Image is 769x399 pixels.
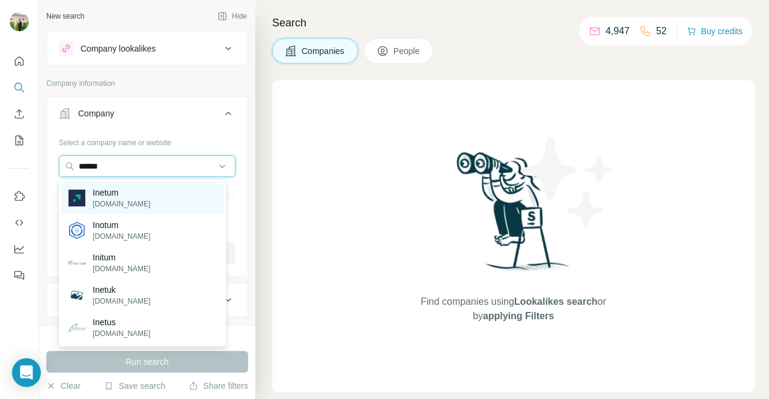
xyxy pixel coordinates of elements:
div: New search [46,11,84,22]
button: Buy credits [687,23,743,40]
span: People [394,45,421,57]
button: Share filters [189,380,248,392]
p: [DOMAIN_NAME] [93,199,150,209]
button: Search [10,77,29,98]
img: Inetum [68,190,85,206]
button: Industry [47,286,248,314]
button: Enrich CSV [10,103,29,125]
div: Company [78,107,114,119]
p: 4,947 [606,24,630,38]
span: Find companies using or by [417,295,609,323]
img: Surfe Illustration - Stars [514,128,622,236]
span: Companies [302,45,345,57]
img: Initum [68,254,85,271]
button: My lists [10,130,29,151]
button: Clear [46,380,81,392]
div: Select a company name or website [59,133,236,148]
p: Company information [46,78,248,89]
p: Inetuk [93,284,150,296]
img: Surfe Illustration - Woman searching with binoculars [451,149,576,283]
button: Save search [104,380,165,392]
p: [DOMAIN_NAME] [93,328,150,339]
button: Use Surfe on LinkedIn [10,185,29,207]
button: Company [47,99,248,133]
h4: Search [272,14,755,31]
img: Inetus [68,319,85,336]
p: Initum [93,251,150,263]
span: applying Filters [483,311,554,321]
button: Use Surfe API [10,212,29,233]
div: Open Intercom Messenger [12,358,41,387]
div: Company lookalikes [81,43,156,55]
img: Inotum [68,222,85,239]
p: [DOMAIN_NAME] [93,296,150,307]
p: [DOMAIN_NAME] [93,231,150,242]
p: 52 [656,24,667,38]
button: Company lookalikes [47,34,248,63]
img: Avatar [10,12,29,31]
button: Quick start [10,50,29,72]
span: Lookalikes search [514,296,598,307]
button: Hide [209,7,255,25]
p: Inotum [93,219,150,231]
img: Inetuk [68,287,85,304]
button: Dashboard [10,238,29,260]
p: Inetus [93,316,150,328]
p: [DOMAIN_NAME] [93,263,150,274]
button: Feedback [10,265,29,286]
p: Inetum [93,187,150,199]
